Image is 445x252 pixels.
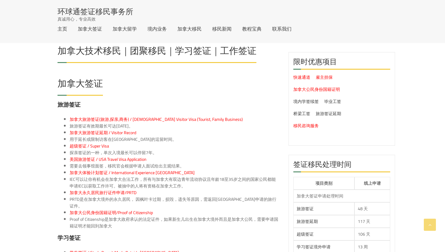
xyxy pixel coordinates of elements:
a: 境内学签续签 [293,98,319,105]
a: 旅游签证 [297,205,314,213]
a: 超级签证 [297,230,314,238]
a: 主页 [58,26,67,31]
td: 48 天 [354,202,390,215]
strong: 旅游签证 [58,99,81,110]
h2: 签证移民处理时间 [293,160,390,172]
a: 移民新闻 [212,26,232,31]
a: 加拿大移民 [177,26,202,31]
img: 繁体 [318,26,322,30]
strong: 学习签证 [58,232,81,243]
a: 超级签证 / Super Visa [70,142,109,150]
a: 加拿大留学 [113,26,137,31]
a: 加拿大永久居民旅行证件申请/PRTD [70,189,137,197]
a: 加拿大公民身份国籍证明/Proof of Citizenship [70,209,153,217]
a: Go to Top [424,219,436,231]
a: 环球通签证移民事务所 [58,8,133,15]
a: 美国旅游签证 / USA Travel Visa Application [70,155,147,163]
a: 境内业务 [147,26,167,31]
li: 需要去领事馆面签，移民官会根据申请人面试给出主观结果。 [70,163,279,169]
h2: 限时优惠项目 [293,57,390,70]
a: 毕业工签 [324,98,341,105]
a: 学习签证境外申请 [297,243,331,251]
a: 旅游签延期 [297,217,318,225]
a: 快速通道 [293,73,310,81]
h2: 加拿大签证 [58,79,103,91]
a: 加拿大体验计划签证 / International Experience [GEOGRAPHIC_DATA] [70,169,195,177]
li: 探亲签证的一种，单次入境最长可以停留7年。 [70,149,279,156]
a: 加拿大公民身份国籍证明 [293,85,340,93]
a: 加拿大旅游签证延期 / Visitor Record [70,129,136,137]
a: 桥梁工签 [293,110,310,118]
span: 加拿大技术移民｜团聚移民｜学习签证｜工作签证 [58,42,256,59]
li: 旅游签证有效期最长可达[DATE]。 [70,123,279,129]
a: 加拿大签证 [78,26,102,31]
li: PRTD是在加拿大境外的永久居民， 因枫叶卡过期，损毁，遗失等原因，需返回[GEOGRAPHIC_DATA]申请的旅行证件。 [70,196,279,209]
a: 联系我们 [272,26,292,31]
div: 加拿大签证申请处理时间 [297,193,387,199]
img: EN [302,26,307,30]
span: 真诚用心，专业高效 [58,16,96,22]
th: 线上申请 [354,177,390,190]
td: 106 天 [354,228,390,240]
a: 移民咨询服务 [293,122,319,130]
a: 旅游签证延期 [316,110,341,118]
td: 117 天 [354,215,390,228]
li: IEC可以让你有机会在加拿大合法工作，所有与加拿大有双边青年流动协议且年龄18至35岁之间的国家公民都能申请IEC以获取工作许可。被抽中的人将有资格在加拿大工作。 [70,176,279,189]
th: 项目类别 [293,177,354,190]
a: 雇主担保 [316,73,333,81]
li: Proof of Citizenship是加拿大政府承认的法定证件，如果新生儿出生在加拿大境外而且是加拿大公民，需要申请国籍证明才能回到加拿大 [70,216,279,229]
a: 教程宝典 [242,26,262,31]
li: 用于延长或限制访客在[GEOGRAPHIC_DATA]的逗留时间。 [70,136,279,143]
a: 加拿大旅游签证(旅游,探亲,商务) / [DEMOGRAPHIC_DATA] Visitor Visa (Tourist, Family Business) [70,115,243,123]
